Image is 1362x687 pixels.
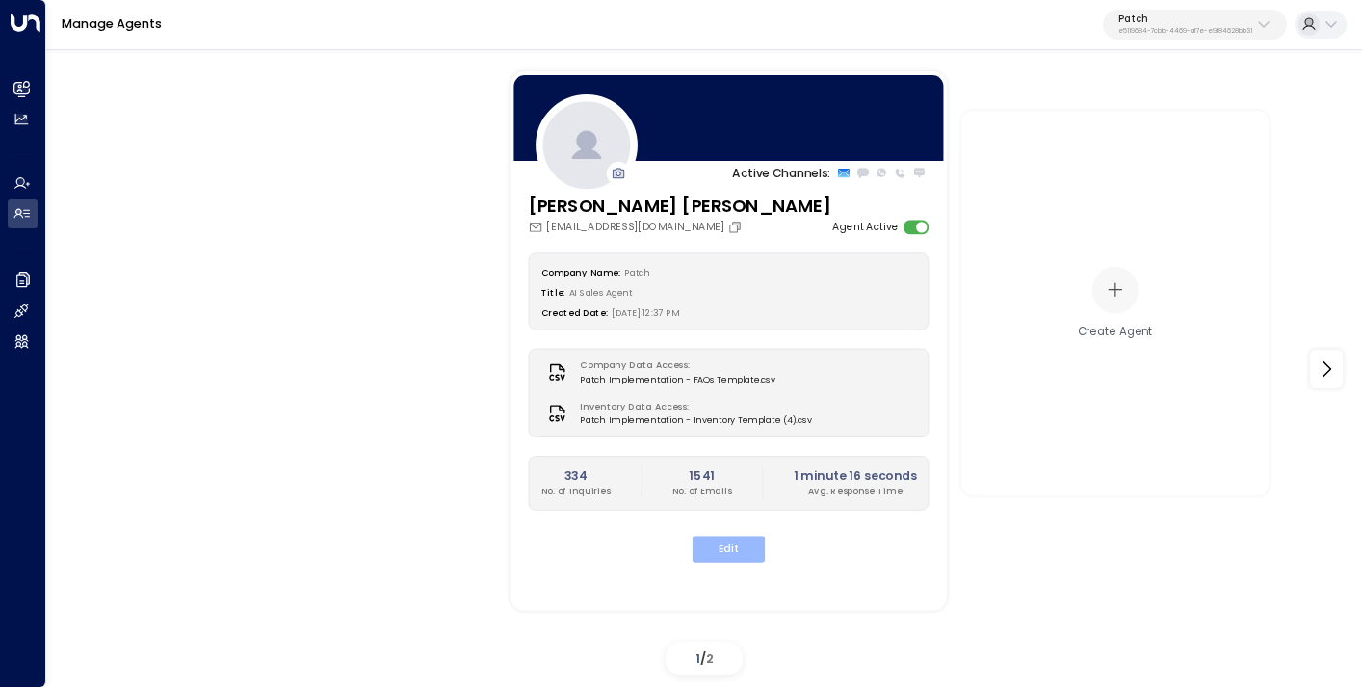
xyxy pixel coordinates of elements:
a: Manage Agents [62,15,162,32]
span: AI Sales Agent [569,286,633,298]
button: Edit [693,536,766,562]
button: Patche5119684-7cbb-4469-af7e-e9f84628bb31 [1103,10,1287,40]
h2: 334 [541,467,611,485]
span: 1 [695,650,700,667]
p: Avg. Response Time [794,485,917,498]
p: e5119684-7cbb-4469-af7e-e9f84628bb31 [1118,27,1252,35]
label: Agent Active [832,220,898,235]
h3: [PERSON_NAME] [PERSON_NAME] [529,193,832,219]
span: Patch [624,266,649,277]
label: Company Name: [541,266,620,277]
p: No. of Emails [672,485,731,498]
span: Patch Implementation - FAQs Template.csv [580,373,774,386]
label: Inventory Data Access: [580,400,803,413]
span: [DATE] 12:37 PM [612,306,679,318]
p: No. of Inquiries [541,485,611,498]
div: / [666,642,743,675]
h2: 1 minute 16 seconds [794,467,917,485]
span: 2 [706,650,714,667]
div: Create Agent [1077,323,1152,339]
p: Active Channels: [732,164,830,181]
button: Copy [727,220,746,234]
label: Created Date: [541,306,608,318]
h2: 1541 [672,467,731,485]
div: [EMAIL_ADDRESS][DOMAIN_NAME] [529,220,832,235]
span: Patch Implementation - Inventory Template (4).csv [580,413,811,427]
label: Title: [541,286,565,298]
p: Patch [1118,13,1252,25]
label: Company Data Access: [580,359,768,373]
